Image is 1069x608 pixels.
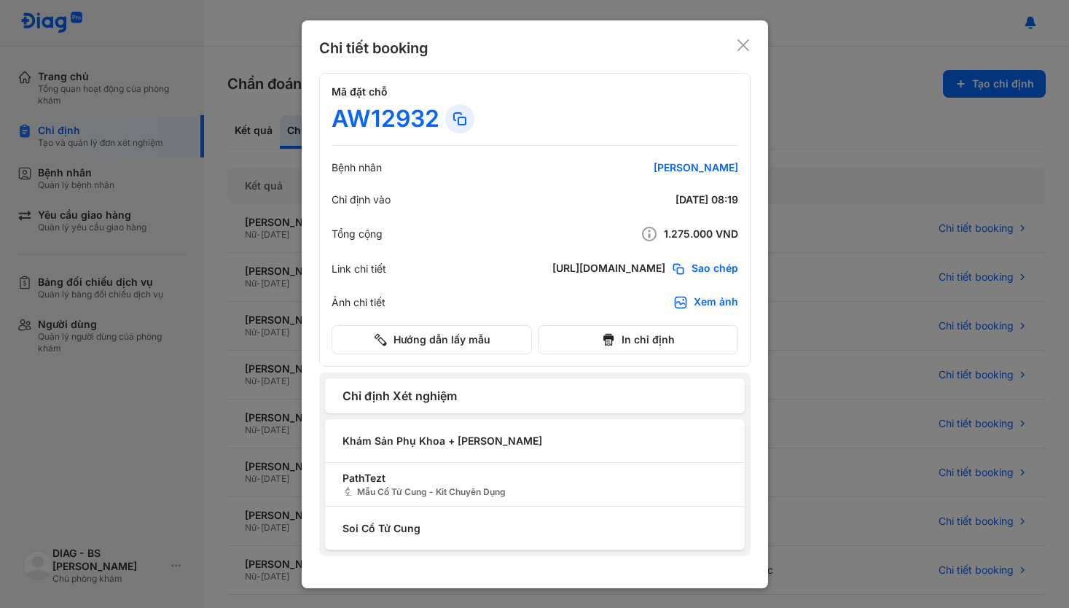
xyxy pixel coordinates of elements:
[538,325,738,354] button: In chỉ định
[342,433,727,448] span: Khám Sản Phụ Khoa + [PERSON_NAME]
[342,521,727,536] span: Soi Cổ Tử Cung
[563,193,738,206] div: [DATE] 08:19
[319,38,428,58] div: Chi tiết booking
[332,193,391,206] div: Chỉ định vào
[692,262,738,276] span: Sao chép
[332,296,385,309] div: Ảnh chi tiết
[694,295,738,310] div: Xem ảnh
[342,486,727,499] span: Mẫu Cổ Tử Cung - Kit Chuyên Dụng
[332,161,382,174] div: Bệnh nhân
[342,387,727,405] span: Chỉ định Xét nghiệm
[552,262,665,276] div: [URL][DOMAIN_NAME]
[332,325,532,354] button: Hướng dẫn lấy mẫu
[332,227,383,241] div: Tổng cộng
[563,161,738,174] div: [PERSON_NAME]
[332,262,386,276] div: Link chi tiết
[332,85,738,98] h4: Mã đặt chỗ
[332,104,439,133] div: AW12932
[563,225,738,243] div: 1.275.000 VND
[342,470,727,486] span: PathTezt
